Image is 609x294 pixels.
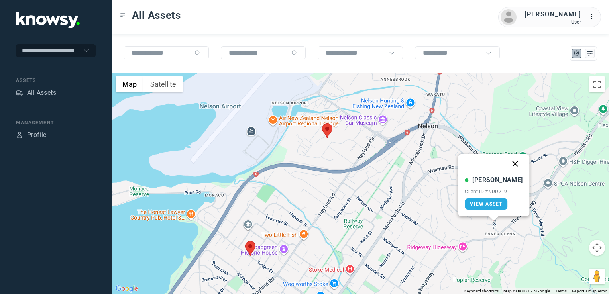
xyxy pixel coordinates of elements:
a: View Asset [465,198,507,210]
button: Map camera controls [589,240,605,256]
img: avatar.png [501,9,517,25]
div: Toggle Menu [120,12,126,18]
button: Show street map [116,76,143,92]
img: Application Logo [16,12,80,28]
a: Report a map error [572,289,607,293]
div: Management [16,119,96,126]
div: Assets [16,77,96,84]
div: Search [291,50,298,56]
div: User [525,19,581,25]
span: All Assets [132,8,181,22]
button: Toggle fullscreen view [589,76,605,92]
div: Profile [16,131,23,139]
div: List [586,50,593,57]
div: : [589,12,599,23]
a: ProfileProfile [16,130,47,140]
a: Terms [555,289,567,293]
button: Show satellite imagery [143,76,183,92]
span: View Asset [470,201,502,207]
img: Google [114,284,140,294]
tspan: ... [589,14,597,20]
button: Keyboard shortcuts [464,288,499,294]
a: AssetsAll Assets [16,88,56,98]
div: All Assets [27,88,56,98]
div: : [589,12,599,22]
button: Close [506,154,525,173]
div: Profile [27,130,47,140]
div: Search [194,50,201,56]
a: Open this area in Google Maps (opens a new window) [114,284,140,294]
div: Map [573,50,580,57]
div: [PERSON_NAME] [525,10,581,19]
button: Drag Pegman onto the map to open Street View [589,269,605,284]
span: Map data ©2025 Google [503,289,550,293]
div: [PERSON_NAME] [472,175,523,185]
div: Client ID #NDD219 [465,189,523,194]
div: Assets [16,89,23,96]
